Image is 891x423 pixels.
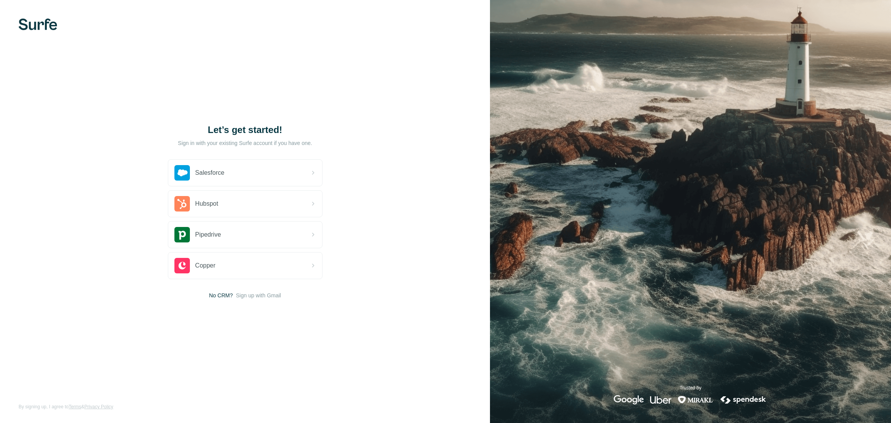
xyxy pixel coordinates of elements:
[195,168,225,177] span: Salesforce
[84,404,113,409] a: Privacy Policy
[209,292,233,299] span: No CRM?
[195,199,218,208] span: Hubspot
[719,395,767,404] img: spendesk's logo
[195,230,221,239] span: Pipedrive
[174,227,190,242] img: pipedrive's logo
[174,258,190,273] img: copper's logo
[678,395,713,404] img: mirakl's logo
[679,384,701,391] p: Trusted by
[178,139,312,147] p: Sign in with your existing Surfe account if you have one.
[195,261,215,270] span: Copper
[174,165,190,181] img: salesforce's logo
[236,292,281,299] button: Sign up with Gmail
[174,196,190,211] img: hubspot's logo
[68,404,81,409] a: Terms
[19,19,57,30] img: Surfe's logo
[168,124,323,136] h1: Let’s get started!
[650,395,671,404] img: uber's logo
[19,403,113,410] span: By signing up, I agree to &
[614,395,644,404] img: google's logo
